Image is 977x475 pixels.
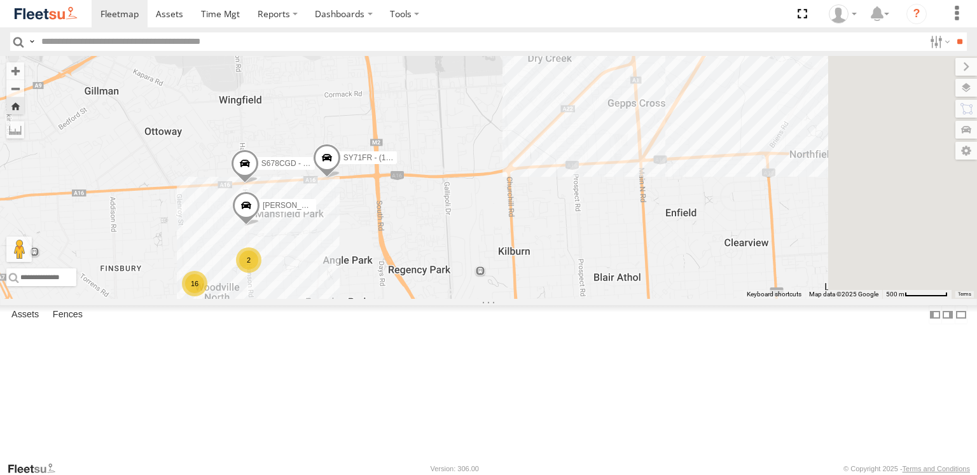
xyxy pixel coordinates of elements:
[13,5,79,22] img: fleetsu-logo-horizontal.svg
[7,462,66,475] a: Visit our Website
[6,97,24,114] button: Zoom Home
[6,62,24,79] button: Zoom in
[886,291,904,298] span: 500 m
[46,306,89,324] label: Fences
[261,159,360,168] span: S678CGD - Fridge It Sprinter
[747,290,801,299] button: Keyboard shortcuts
[263,202,326,210] span: [PERSON_NAME]
[955,305,967,324] label: Hide Summary Table
[903,465,970,472] a: Terms and Conditions
[941,305,954,324] label: Dock Summary Table to the Right
[431,465,479,472] div: Version: 306.00
[343,153,450,162] span: SY71FR - (16P TRAILER) PM1
[882,290,952,299] button: Map scale: 500 m per 64 pixels
[5,306,45,324] label: Assets
[929,305,941,324] label: Dock Summary Table to the Left
[236,247,261,273] div: 2
[906,4,927,24] i: ?
[958,292,971,297] a: Terms (opens in new tab)
[6,79,24,97] button: Zoom out
[843,465,970,472] div: © Copyright 2025 -
[925,32,952,51] label: Search Filter Options
[6,237,32,262] button: Drag Pegman onto the map to open Street View
[809,291,878,298] span: Map data ©2025 Google
[27,32,37,51] label: Search Query
[182,271,207,296] div: 16
[6,121,24,139] label: Measure
[955,142,977,160] label: Map Settings
[824,4,861,24] div: SA Health VDC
